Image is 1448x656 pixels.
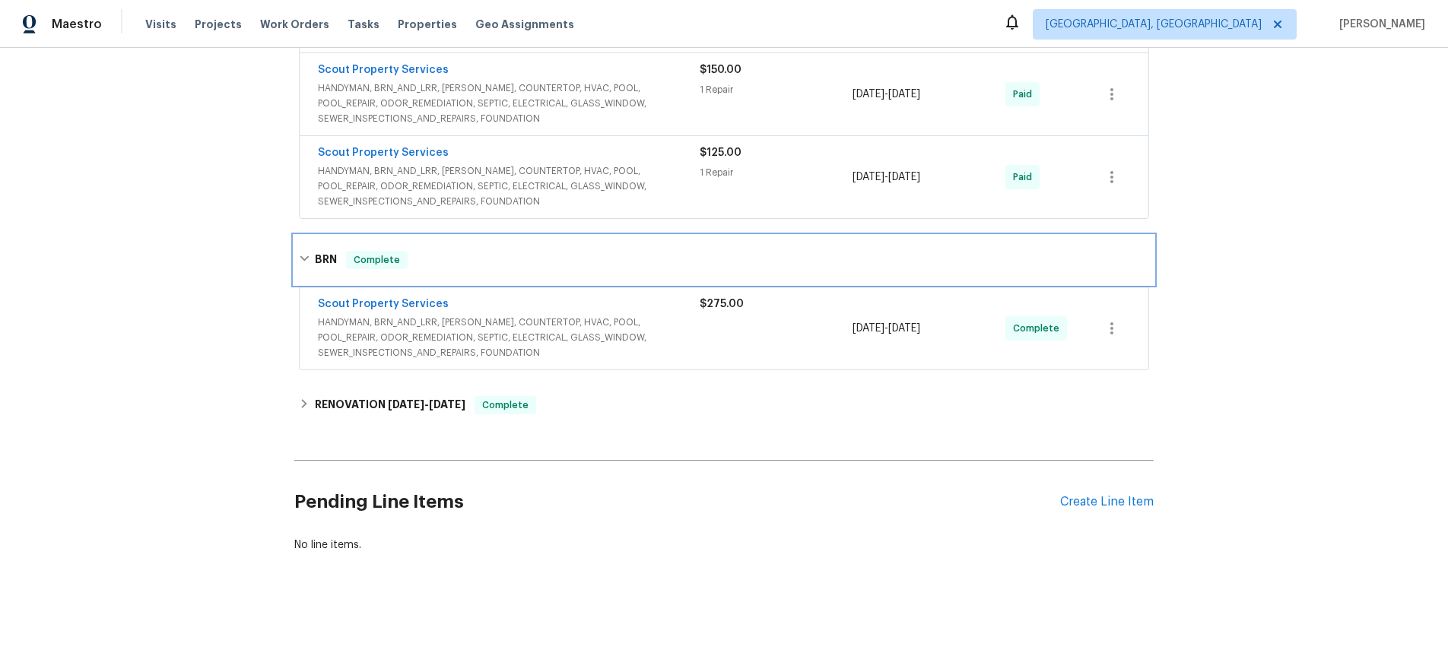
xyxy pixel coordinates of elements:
[318,163,700,209] span: HANDYMAN, BRN_AND_LRR, [PERSON_NAME], COUNTERTOP, HVAC, POOL, POOL_REPAIR, ODOR_REMEDIATION, SEPT...
[475,17,574,32] span: Geo Assignments
[888,323,920,334] span: [DATE]
[318,81,700,126] span: HANDYMAN, BRN_AND_LRR, [PERSON_NAME], COUNTERTOP, HVAC, POOL, POOL_REPAIR, ODOR_REMEDIATION, SEPT...
[388,399,465,410] span: -
[398,17,457,32] span: Properties
[700,299,744,309] span: $275.00
[388,399,424,410] span: [DATE]
[318,147,449,158] a: Scout Property Services
[853,89,884,100] span: [DATE]
[1013,170,1038,185] span: Paid
[294,387,1154,423] div: RENOVATION [DATE]-[DATE]Complete
[318,299,449,309] a: Scout Property Services
[700,165,853,180] div: 1 Repair
[294,236,1154,284] div: BRN Complete
[1013,87,1038,102] span: Paid
[853,170,920,185] span: -
[853,87,920,102] span: -
[348,19,379,30] span: Tasks
[318,65,449,75] a: Scout Property Services
[195,17,242,32] span: Projects
[476,398,535,413] span: Complete
[700,82,853,97] div: 1 Repair
[145,17,176,32] span: Visits
[315,396,465,414] h6: RENOVATION
[315,251,337,269] h6: BRN
[318,315,700,360] span: HANDYMAN, BRN_AND_LRR, [PERSON_NAME], COUNTERTOP, HVAC, POOL, POOL_REPAIR, ODOR_REMEDIATION, SEPT...
[348,252,406,268] span: Complete
[888,172,920,182] span: [DATE]
[888,89,920,100] span: [DATE]
[853,321,920,336] span: -
[1013,321,1065,336] span: Complete
[1046,17,1262,32] span: [GEOGRAPHIC_DATA], [GEOGRAPHIC_DATA]
[1333,17,1425,32] span: [PERSON_NAME]
[700,147,741,158] span: $125.00
[52,17,102,32] span: Maestro
[853,172,884,182] span: [DATE]
[1060,495,1154,509] div: Create Line Item
[429,399,465,410] span: [DATE]
[260,17,329,32] span: Work Orders
[700,65,741,75] span: $150.00
[853,323,884,334] span: [DATE]
[294,537,1154,553] div: No line items.
[294,467,1060,537] h2: Pending Line Items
